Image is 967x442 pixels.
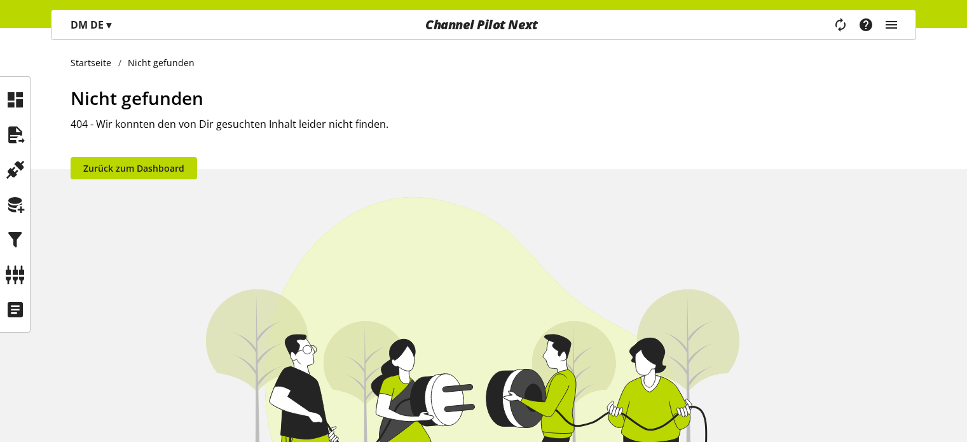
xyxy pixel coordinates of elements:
[71,86,203,110] span: Nicht gefunden
[106,18,111,32] span: ▾
[83,162,184,175] span: Zurück zum Dashboard
[51,10,916,40] nav: main navigation
[71,56,118,69] a: Startseite
[71,157,197,179] a: Zurück zum Dashboard
[71,17,111,32] p: DM DE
